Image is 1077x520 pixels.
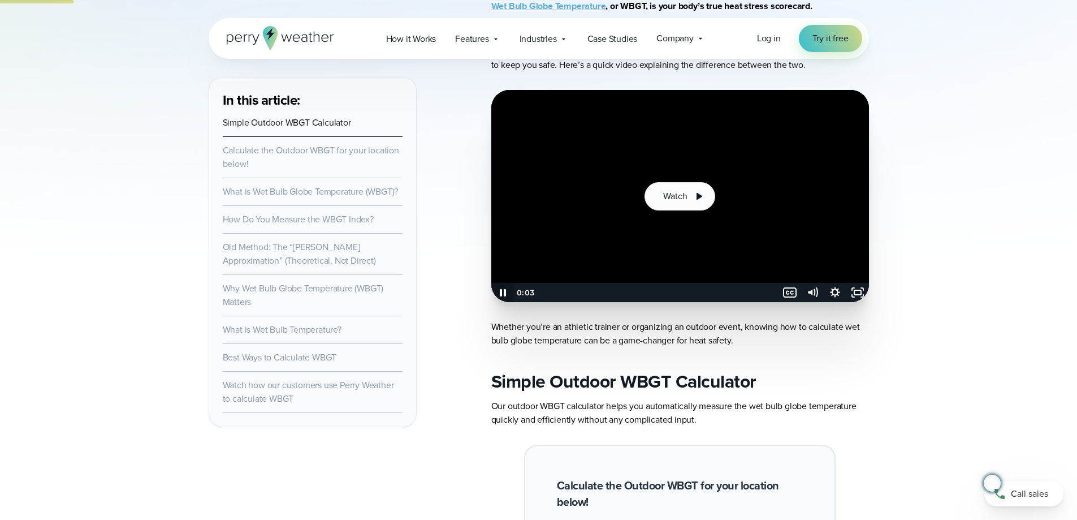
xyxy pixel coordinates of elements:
[491,320,869,347] p: Whether you’re an athletic trainer or organizing an outdoor event, knowing how to calculate wet b...
[557,478,803,510] h2: Calculate the Outdoor WBGT for your location below!
[223,185,399,198] a: What is Wet Bulb Globe Temperature (WBGT)?
[799,25,862,52] a: Try it free
[663,190,687,203] span: Watch
[578,27,647,50] a: Case Studies
[455,32,488,46] span: Features
[656,32,694,45] span: Company
[812,32,849,45] span: Try it free
[491,370,869,393] h2: Simple Outdoor WBGT Calculator
[223,323,341,336] a: What is Wet Bulb Temperature?
[1011,487,1048,501] span: Call sales
[520,32,557,46] span: Industries
[223,116,351,129] a: Simple Outdoor WBGT Calculator
[223,144,399,170] a: Calculate the Outdoor WBGT for your location below!
[491,399,869,427] p: Our outdoor WBGT calculator helps you automatically measure the wet bulb globe temperature quickl...
[223,351,337,364] a: Best Ways to Calculate WBGT
[223,240,376,267] a: Old Method: The “[PERSON_NAME] Approximation” (Theoretical, Not Direct)
[386,32,436,46] span: How it Works
[377,27,446,50] a: How it Works
[223,379,394,405] a: Watch how our customers use Perry Weather to calculate WBGT
[984,482,1063,506] a: Call sales
[587,32,638,46] span: Case Studies
[223,282,384,308] a: Why Wet Bulb Globe Temperature (WBGT) Matters
[757,32,781,45] a: Log in
[223,91,403,109] h3: In this article:
[645,182,715,210] button: Watch
[223,213,374,226] a: How Do You Measure the WBGT Index?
